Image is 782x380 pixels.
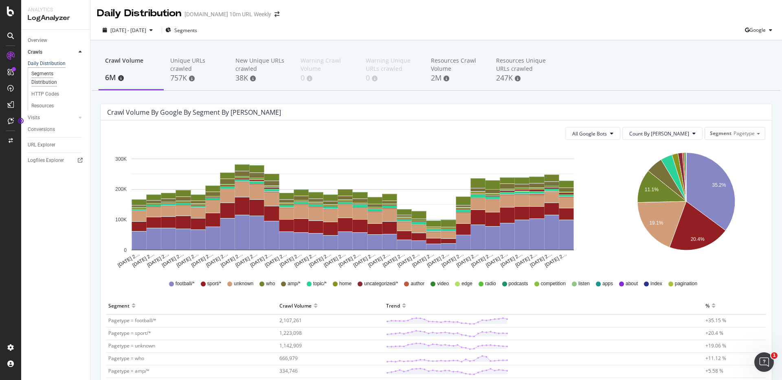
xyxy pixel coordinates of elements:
div: 247K [496,73,548,83]
span: 1 [771,352,778,359]
span: +35.15 % [705,317,726,324]
a: HTTP Codes [31,90,84,98]
svg: A chart. [107,146,599,269]
span: edge [461,280,472,287]
span: 2,107,261 [279,317,302,324]
span: +19.06 % [705,342,726,349]
div: Daily Distribution [97,7,181,20]
span: pagination [675,280,697,287]
div: Resources Crawl Volume [431,57,483,73]
span: 334,746 [279,367,298,374]
div: 0 [301,73,353,83]
svg: A chart. [607,146,765,269]
span: author [411,280,424,287]
span: Google [749,26,766,33]
div: Warning Crawl Volume [301,57,353,73]
span: video [437,280,449,287]
div: Resources Unique URLs crawled [496,57,548,73]
span: Pagetype = amp/* [108,367,149,374]
span: podcasts [509,280,528,287]
span: amp/* [288,280,300,287]
div: 757K [170,73,222,83]
a: Overview [28,36,84,45]
div: URL Explorer [28,141,55,149]
div: Resources [31,102,54,110]
span: Pagetype = football/* [108,317,156,324]
div: Conversions [28,125,55,134]
span: about [626,280,638,287]
button: Count By [PERSON_NAME] [622,127,703,140]
div: Analytics [28,7,83,13]
div: LogAnalyzer [28,13,83,23]
button: Segments [165,24,197,37]
a: Daily Distribution [28,60,84,68]
span: Segments [174,27,197,34]
text: 19.1% [649,220,663,226]
span: apps [602,280,613,287]
span: who [266,280,275,287]
text: 11.1% [645,187,659,192]
a: URL Explorer [28,141,84,149]
text: 300K [115,156,127,162]
div: 6M [105,72,157,83]
span: topic/* [313,280,327,287]
div: Crawl Volume [279,299,312,312]
span: Segment [710,130,731,137]
div: [DOMAIN_NAME] 10m URL Weekly [185,10,271,18]
span: unknown [234,280,253,287]
a: Logfiles Explorer [28,156,84,165]
div: Warning Unique URLs crawled [366,57,418,73]
span: 1,142,909 [279,342,302,349]
div: Crawl Volume by google by Segment by [PERSON_NAME] [107,108,281,116]
span: Pagetype = unknown [108,342,155,349]
span: football/* [176,280,195,287]
span: +11.12 % [705,355,726,362]
div: Unique URLs crawled [170,57,222,73]
span: 666,979 [279,355,298,362]
div: 38K [235,73,288,83]
a: Segments Distribution [31,70,84,87]
a: Visits [28,114,76,122]
button: [DATE] - [DATE] [97,26,158,34]
span: index [650,280,662,287]
div: Tooltip anchor [17,117,24,124]
div: 2M [431,73,483,83]
span: home [339,280,351,287]
span: +5.58 % [705,367,723,374]
div: Visits [28,114,40,122]
text: 200K [115,187,127,192]
span: +20.4 % [705,330,723,336]
span: [DATE] - [DATE] [110,27,146,34]
button: All Google Bots [565,127,620,140]
div: Trend [386,299,400,312]
div: Overview [28,36,47,45]
div: Segment [108,299,130,312]
div: Crawls [28,48,42,57]
span: Count By Day [629,130,689,137]
span: Pagetype [734,130,755,137]
button: Google [745,24,775,37]
span: listen [578,280,590,287]
span: 1,223,098 [279,330,302,336]
text: 100K [115,217,127,223]
span: uncategorized/* [364,280,398,287]
div: Crawl Volume [105,57,157,72]
text: 35.2% [712,182,726,188]
div: Logfiles Explorer [28,156,64,165]
span: sport/* [207,280,222,287]
a: Conversions [28,125,84,134]
div: 0 [366,73,418,83]
a: Crawls [28,48,76,57]
iframe: Intercom live chat [754,352,774,372]
div: HTTP Codes [31,90,59,98]
text: 0 [124,247,127,253]
div: Daily Distribution [28,60,66,67]
span: Pagetype = who [108,355,144,362]
span: radio [485,280,496,287]
div: Segments Distribution [31,70,77,87]
a: Resources [31,102,84,110]
span: competition [541,280,566,287]
div: New Unique URLs crawled [235,57,288,73]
